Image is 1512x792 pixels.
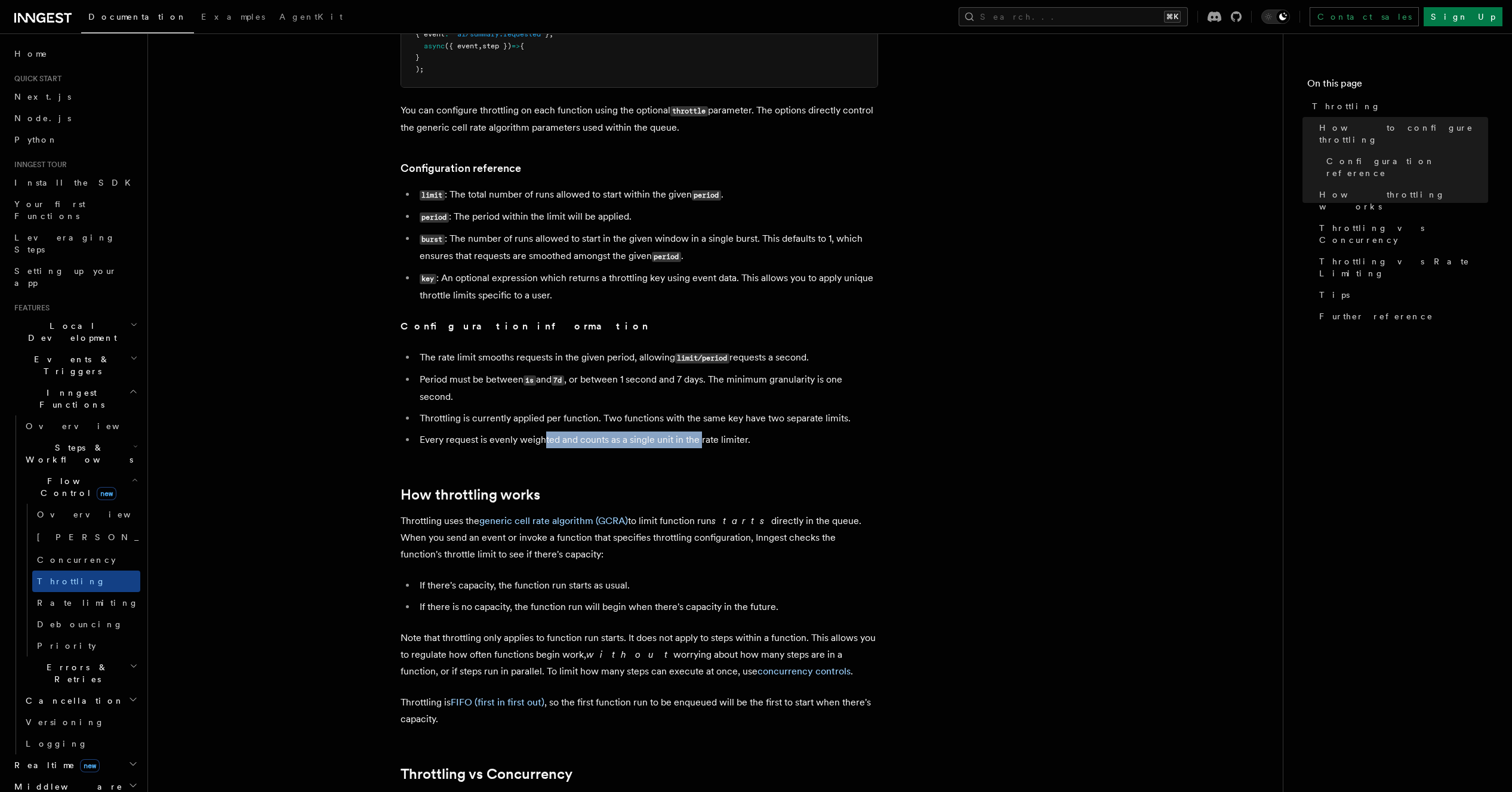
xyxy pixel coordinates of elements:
span: Python [14,135,58,144]
a: Overview [21,415,140,437]
button: Search...⌘K [959,7,1188,26]
span: Features [10,303,50,313]
button: Toggle dark mode [1261,10,1290,24]
span: => [512,42,520,50]
span: Events & Triggers [10,353,130,377]
span: Quick start [10,74,61,84]
a: Rate limiting [32,592,140,614]
span: async [424,42,445,50]
code: throttle [670,106,708,116]
p: Throttling uses the to limit function run directly in the queue. When you send an event or invoke... [401,513,878,563]
span: { event [415,30,445,38]
span: Inngest Functions [10,387,129,411]
h4: On this page [1307,76,1488,95]
span: How to configure throttling [1319,122,1488,146]
span: Realtime [10,759,100,771]
a: Tips [1314,284,1488,306]
span: AgentKit [279,12,343,21]
button: Cancellation [21,690,140,711]
li: If there's capacity, the function run starts as usual. [416,577,878,594]
kbd: ⌘K [1164,11,1181,23]
span: Your first Functions [14,199,85,221]
a: How throttling works [1314,184,1488,217]
a: Further reference [1314,306,1488,327]
span: ); [415,65,424,73]
button: Realtimenew [10,754,140,776]
span: Steps & Workflows [21,442,133,466]
span: Configuration reference [1326,155,1488,179]
span: Tips [1319,289,1350,301]
a: Leveraging Steps [10,227,140,260]
a: generic cell rate algorithm (GCRA) [479,515,628,526]
li: : The number of runs allowed to start in the given window in a single burst. This defaults to 1, ... [416,230,878,265]
span: { [520,42,524,50]
span: } [415,53,420,61]
span: Overview [37,510,160,519]
a: Throttling [32,571,140,592]
span: Setting up your app [14,266,117,288]
span: , [478,42,482,50]
span: Inngest tour [10,160,67,170]
button: Steps & Workflows [21,437,140,470]
a: How throttling works [401,486,540,503]
span: Examples [201,12,265,21]
a: Next.js [10,86,140,107]
span: } [545,30,549,38]
span: "ai/summary.requested" [453,30,545,38]
span: Flow Control [21,475,131,499]
a: Concurrency [32,549,140,571]
li: : The period within the limit will be applied. [416,208,878,226]
span: Concurrency [37,555,116,565]
span: new [80,759,100,772]
a: Documentation [81,4,194,33]
code: 7d [552,375,564,386]
a: Contact sales [1310,7,1419,26]
span: Debouncing [37,620,123,629]
p: Throttling is , so the first function run to be enqueued will be the first to start when there's ... [401,694,878,728]
span: Node.js [14,113,71,123]
code: limit [420,190,445,201]
a: Node.js [10,107,140,129]
li: : The total number of runs allowed to start within the given . [416,186,878,204]
code: 1s [523,375,536,386]
span: Rate limiting [37,598,138,608]
a: Logging [21,733,140,754]
button: Errors & Retries [21,657,140,690]
a: FIFO (first in first out) [451,697,544,708]
li: If there is no capacity, the function run will begin when there's capacity in the future. [416,599,878,615]
p: You can configure throttling on each function using the optional parameter. The options directly ... [401,102,878,136]
a: Debouncing [32,614,140,635]
code: limit/period [675,353,729,363]
li: Period must be between and , or between 1 second and 7 days. The minimum granularity is one second. [416,371,878,405]
li: Throttling is currently applied per function. Two functions with the same key have two separate l... [416,410,878,427]
li: : An optional expression which returns a throttling key using event data. This allows you to appl... [416,270,878,304]
button: Local Development [10,315,140,349]
a: Throttling vs Concurrency [1314,217,1488,251]
code: key [420,274,436,284]
span: Errors & Retries [21,661,130,685]
strong: Configuration information [401,321,649,332]
a: Versioning [21,711,140,733]
span: Leveraging Steps [14,233,115,254]
code: period [692,190,721,201]
li: Every request is evenly weighted and counts as a single unit in the rate limiter. [416,432,878,448]
span: : [445,30,449,38]
span: Versioning [26,717,104,727]
div: Inngest Functions [10,415,140,754]
span: Further reference [1319,310,1433,322]
span: Cancellation [21,695,124,707]
span: How throttling works [1319,189,1488,212]
a: Overview [32,504,140,525]
span: ({ event [445,42,478,50]
span: , [549,30,553,38]
span: Throttling [37,577,106,586]
a: Home [10,43,140,64]
span: Logging [26,739,88,748]
li: The rate limit smooths requests in the given period, allowing requests a second. [416,349,878,366]
button: Flow Controlnew [21,470,140,504]
div: Flow Controlnew [21,504,140,657]
button: Events & Triggers [10,349,140,382]
em: without [586,649,673,660]
span: new [97,487,116,500]
span: Throttling vs Rate Limiting [1319,255,1488,279]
